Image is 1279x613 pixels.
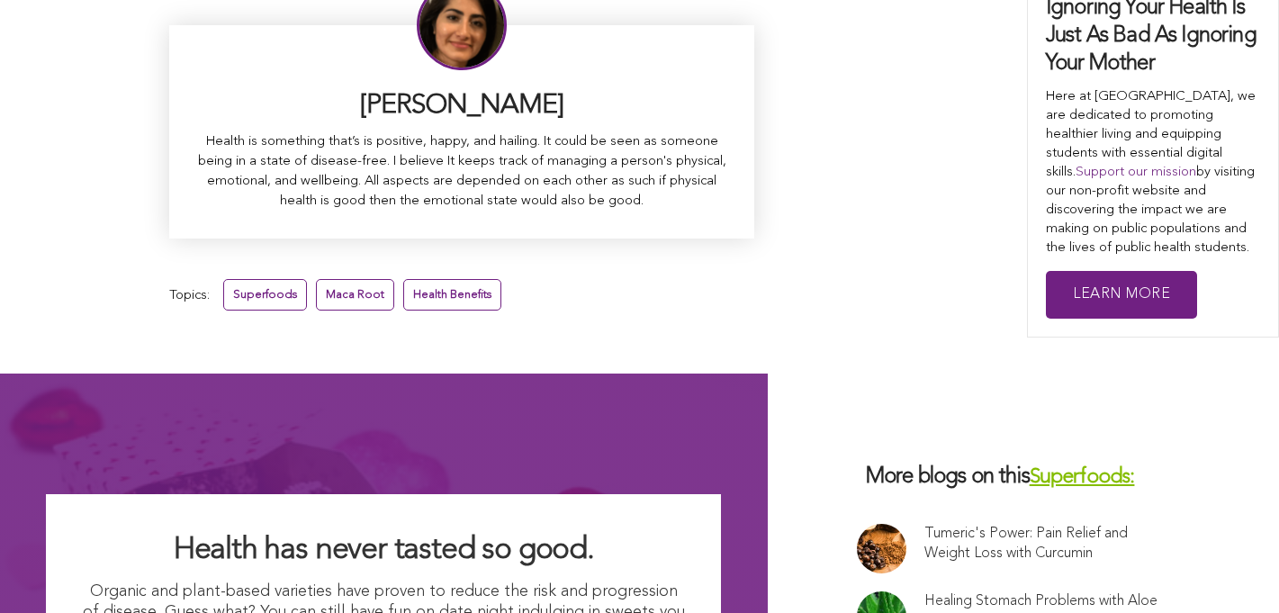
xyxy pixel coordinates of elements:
a: Maca Root [316,279,394,311]
a: Superfoods: [1030,467,1135,488]
h3: More blogs on this [857,464,1190,491]
h2: Health has never tasted so good. [82,530,685,570]
a: Superfoods [223,279,307,311]
p: Health is something that’s is positive, happy, and hailing. It could be seen as someone being in ... [196,132,727,212]
h3: [PERSON_NAME] [196,88,727,123]
a: Learn More [1046,271,1197,319]
a: Health Benefits [403,279,501,311]
a: Tumeric's Power: Pain Relief and Weight Loss with Curcumin [924,524,1175,563]
span: Topics: [169,284,210,308]
iframe: Chat Widget [1189,527,1279,613]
